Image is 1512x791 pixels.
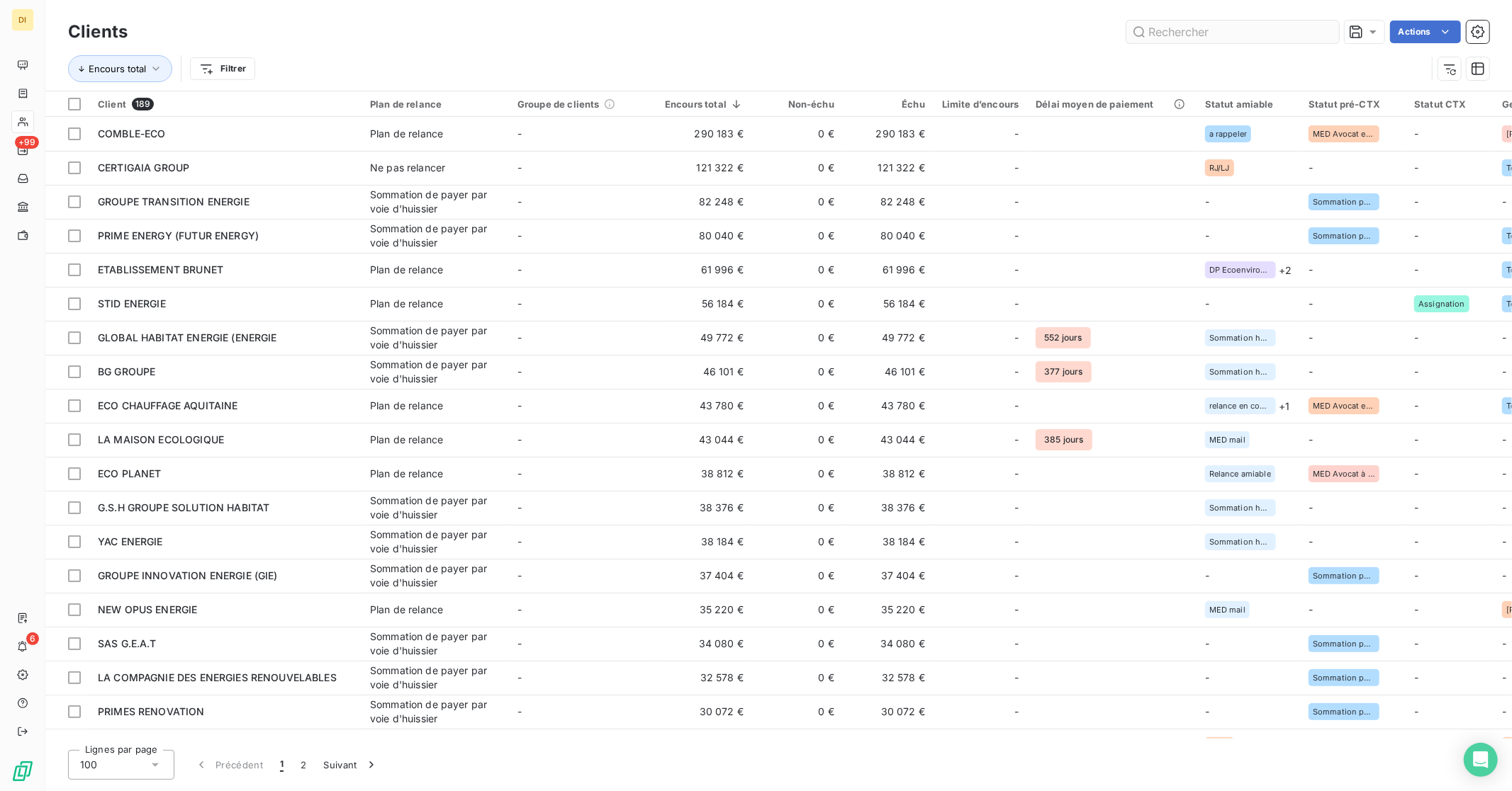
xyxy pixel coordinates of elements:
[517,331,522,343] span: -
[656,491,752,525] td: 38 376 €
[1414,637,1418,649] span: -
[843,593,934,627] td: 35 220 €
[1036,429,1092,450] span: 385 jours
[752,525,843,559] td: 0 €
[517,569,522,581] span: -
[761,98,834,110] div: Non-échu
[1209,503,1272,512] span: Sommation huissier (uniquement)
[843,457,934,491] td: 38 812 €
[1414,501,1418,513] span: -
[1313,232,1375,240] span: Sommation par voie d'huiiser
[1209,266,1272,274] span: DP Ecoenvironnement
[1014,467,1019,481] span: -
[1414,161,1418,173] span: -
[1014,297,1019,311] span: -
[752,457,843,491] td: 0 €
[98,433,224,445] span: LA MAISON ECOLOGIQUE
[1414,671,1418,683] span: -
[1502,365,1506,377] span: -
[1502,331,1506,343] span: -
[98,501,269,513] span: G.S.H GROUPE SOLUTION HABITAT
[98,603,197,615] span: NEW OPUS ENERGIE
[1014,671,1019,685] span: -
[517,467,522,479] span: -
[656,355,752,389] td: 46 101 €
[752,117,843,151] td: 0 €
[1313,402,1375,410] span: MED Avocat envoyé
[1205,297,1209,309] span: -
[1209,436,1245,444] span: MED mail
[1418,300,1465,308] span: Assignation
[1014,195,1019,209] span: -
[98,98,126,110] span: Client
[132,98,154,110] span: 189
[656,389,752,423] td: 43 780 €
[1502,705,1506,717] span: -
[1014,705,1019,719] span: -
[517,127,522,140] span: -
[517,98,600,110] span: Groupe de clients
[843,117,934,151] td: 290 183 €
[1014,331,1019,345] span: -
[752,695,843,729] td: 0 €
[1209,130,1248,138] span: a rappeler
[843,287,934,321] td: 56 184 €
[1309,365,1313,377] span: -
[370,399,443,413] div: Plan de relance
[517,535,522,547] span: -
[186,750,271,780] button: Précédent
[1205,569,1209,581] span: -
[656,627,752,661] td: 34 080 €
[517,705,522,717] span: -
[1390,21,1461,43] button: Actions
[843,491,934,525] td: 38 376 €
[1014,399,1019,413] span: -
[1209,470,1271,478] span: Relance amiable
[517,195,522,207] span: -
[1209,334,1272,342] span: Sommation huissier (uniquement)
[370,127,443,141] div: Plan de relance
[1313,673,1375,682] span: Sommation par voie d'huiiser
[517,365,522,377] span: -
[843,661,934,695] td: 32 578 €
[98,161,189,173] span: CERTIGAIA GROUP
[656,321,752,355] td: 49 772 €
[517,637,522,649] span: -
[68,55,172,82] button: Encours total
[656,525,752,559] td: 38 184 €
[98,263,223,275] span: ETABLISSEMENT BRUNET
[280,758,284,772] span: 1
[1014,229,1019,243] span: -
[1205,195,1209,207] span: -
[752,219,843,253] td: 0 €
[1309,161,1313,173] span: -
[843,389,934,423] td: 43 780 €
[1014,263,1019,277] span: -
[517,297,522,309] span: -
[1309,98,1397,110] div: Statut pré-CTX
[1209,402,1272,410] span: relance en cours
[98,229,259,241] span: PRIME ENERGY (FUTUR ENERGY)
[1309,263,1313,275] span: -
[1309,433,1313,445] span: -
[1414,365,1418,377] span: -
[752,661,843,695] td: 0 €
[1414,263,1418,275] span: -
[98,705,205,717] span: PRIMES RENOVATION
[1014,433,1019,447] span: -
[1014,127,1019,141] span: -
[752,593,843,627] td: 0 €
[1502,569,1506,581] span: -
[1414,195,1418,207] span: -
[1309,603,1313,615] span: -
[752,355,843,389] td: 0 €
[98,297,166,309] span: STID ENERGIE
[843,525,934,559] td: 38 184 €
[370,494,500,522] div: Sommation de payer par voie d'huissier
[517,229,522,241] span: -
[1014,637,1019,651] span: -
[80,758,97,772] span: 100
[517,263,522,275] span: -
[1502,195,1506,207] span: -
[98,195,250,207] span: GROUPE TRANSITION ENERGIE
